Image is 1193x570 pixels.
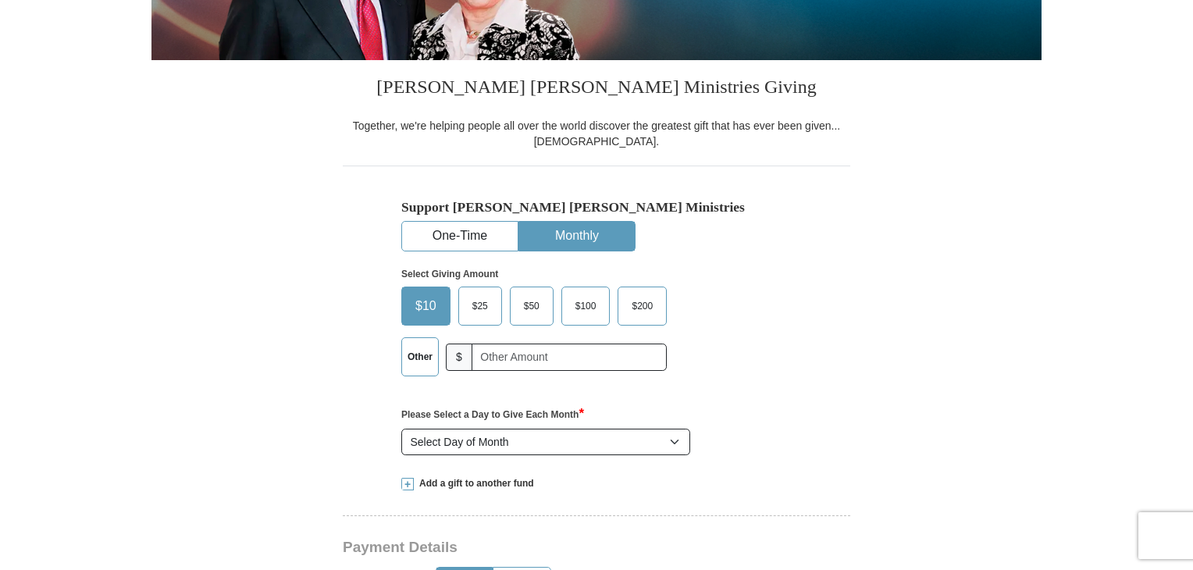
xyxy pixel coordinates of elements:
[402,338,438,376] label: Other
[516,294,547,318] span: $50
[408,294,444,318] span: $10
[624,294,661,318] span: $200
[401,409,584,420] strong: Please Select a Day to Give Each Month
[446,344,472,371] span: $
[343,539,741,557] h3: Payment Details
[343,60,850,118] h3: [PERSON_NAME] [PERSON_NAME] Ministries Giving
[568,294,604,318] span: $100
[414,477,534,490] span: Add a gift to another fund
[472,344,667,371] input: Other Amount
[401,269,498,280] strong: Select Giving Amount
[343,118,850,149] div: Together, we're helping people all over the world discover the greatest gift that has ever been g...
[519,222,635,251] button: Monthly
[465,294,496,318] span: $25
[401,199,792,216] h5: Support [PERSON_NAME] [PERSON_NAME] Ministries
[402,222,518,251] button: One-Time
